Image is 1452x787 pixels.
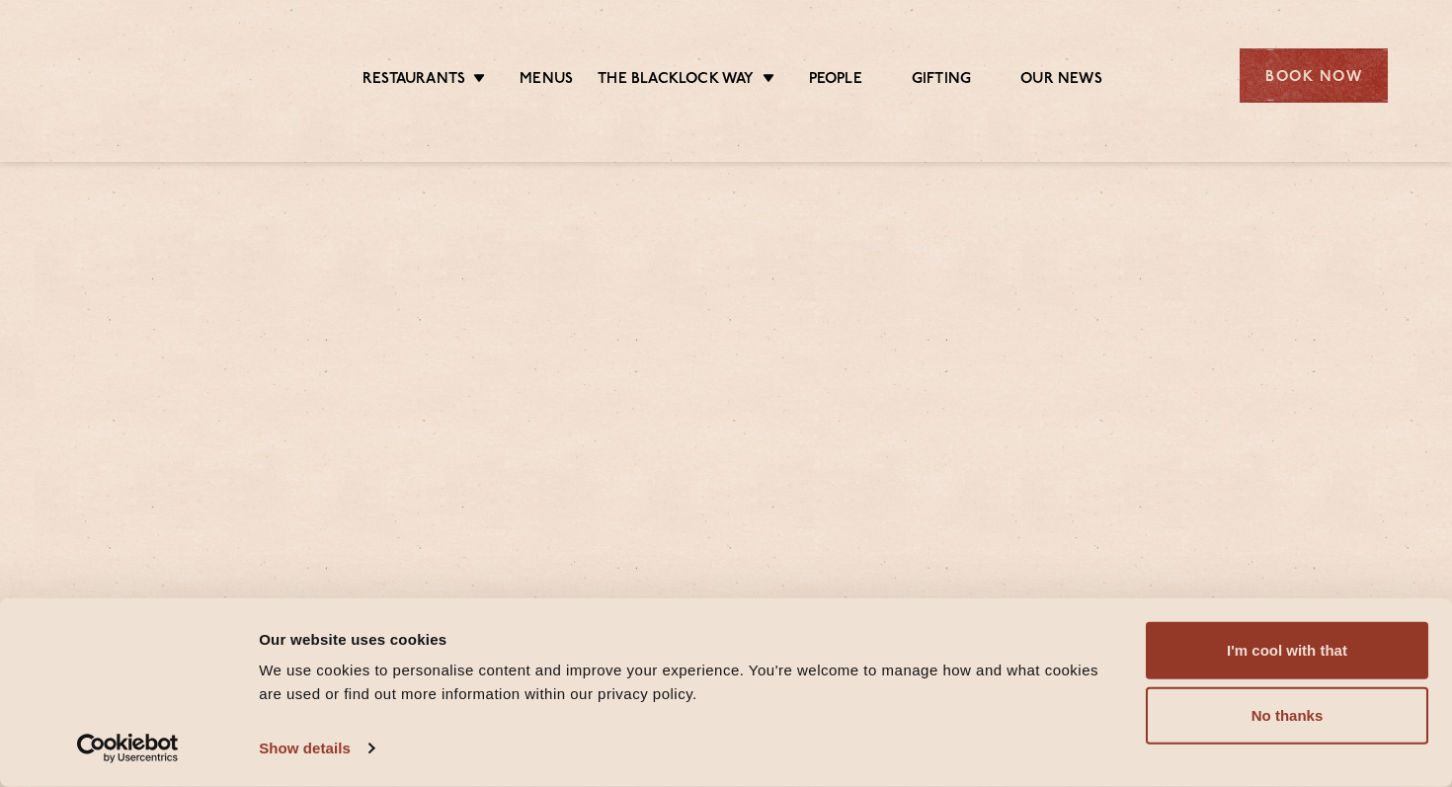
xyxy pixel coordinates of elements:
a: Gifting [912,70,971,92]
a: Menus [520,70,573,92]
div: Our website uses cookies [259,627,1123,651]
a: The Blacklock Way [598,70,754,92]
a: Show details [259,734,373,763]
button: I'm cool with that [1146,622,1428,679]
a: Our News [1020,70,1102,92]
button: No thanks [1146,687,1428,745]
a: Restaurants [363,70,465,92]
div: We use cookies to personalise content and improve your experience. You're welcome to manage how a... [259,659,1123,706]
img: svg%3E [64,19,235,132]
div: Book Now [1240,48,1388,103]
a: People [809,70,862,92]
a: Usercentrics Cookiebot - opens in a new window [41,734,214,763]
